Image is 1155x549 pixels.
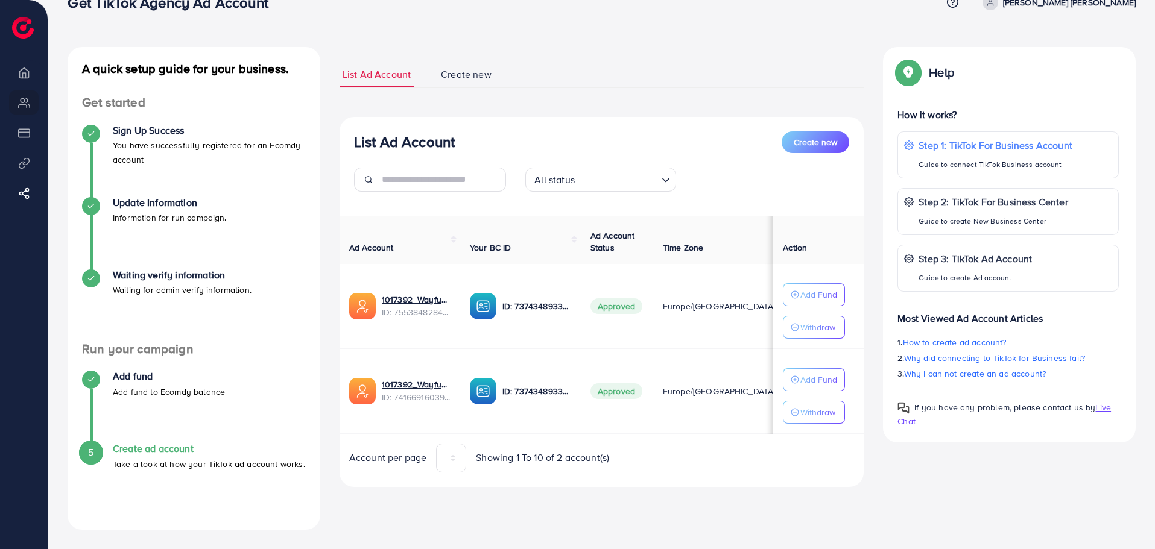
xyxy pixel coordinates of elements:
button: Add Fund [783,283,845,306]
h4: A quick setup guide for your business. [68,61,320,76]
p: Withdraw [800,405,835,419]
span: Your BC ID [470,242,511,254]
p: ID: 7374348933033689104 [502,384,571,398]
span: How to create ad account? [903,336,1007,348]
span: ID: 7553848284268429329 [382,306,451,318]
p: Guide to create Ad account [919,271,1032,285]
iframe: Chat [1104,495,1146,540]
p: Step 2: TikTok For Business Center [919,195,1068,209]
div: Search for option [525,168,676,192]
span: Time Zone [663,242,703,254]
h4: Create ad account [113,443,305,454]
img: ic-ads-acc.e4c84228.svg [349,378,376,404]
span: Why I can not create an ad account? [904,368,1046,380]
h4: Run your campaign [68,342,320,357]
li: Update Information [68,197,320,269]
li: Create ad account [68,443,320,515]
p: Add Fund [800,372,837,387]
span: Account per page [349,451,427,465]
p: 2. [897,351,1119,365]
a: 1017392_Wayfu_screw [382,378,451,391]
p: Waiting for admin verify information. [113,283,252,297]
p: Step 3: TikTok Ad Account [919,251,1032,266]
p: 3. [897,366,1119,381]
p: Guide to connect TikTok Business account [919,157,1072,172]
h4: Add fund [113,371,225,382]
button: Withdraw [783,316,845,339]
p: Step 1: TikTok For Business Account [919,138,1072,152]
span: List Ad Account [343,67,411,81]
span: Ad Account [349,242,394,254]
img: Popup guide [897,61,919,83]
a: 1017392_Wayfu_Bike Wheelie_AND (4) [382,293,451,306]
img: ic-ads-acc.e4c84228.svg [349,293,376,319]
span: 5 [88,445,93,459]
p: Guide to create New Business Center [919,214,1068,228]
h4: Get started [68,95,320,110]
h3: List Ad Account [354,133,455,151]
span: Approved [590,383,642,399]
p: How it works? [897,107,1119,122]
img: ic-ba-acc.ded83a64.svg [470,293,496,319]
span: Approved [590,298,642,314]
p: 1. [897,335,1119,350]
button: Withdraw [783,401,845,424]
div: <span class='underline'>1017392_Wayfu_Bike Wheelie_AND (4)</span></br>7553848284268429329 [382,293,451,318]
span: Europe/[GEOGRAPHIC_DATA] [663,300,776,312]
li: Waiting verify information [68,269,320,342]
p: ID: 7374348933033689104 [502,299,571,313]
button: Create new [782,131,849,153]
p: Help [929,65,954,80]
span: Ad Account Status [590,230,635,254]
span: All status [532,171,577,189]
p: Withdraw [800,320,835,334]
span: Action [783,242,807,254]
span: Create new [794,136,837,148]
li: Sign Up Success [68,125,320,197]
div: <span class='underline'>1017392_Wayfu_screw</span></br>7416691603928317968 [382,378,451,403]
h4: Waiting verify information [113,269,252,281]
p: You have successfully registered for an Ecomdy account [113,138,306,167]
span: Europe/[GEOGRAPHIC_DATA] [663,385,776,397]
p: Add fund to Ecomdy balance [113,384,225,399]
p: Take a look at how your TikTok ad account works. [113,457,305,471]
input: Search for option [578,169,657,189]
button: Add Fund [783,368,845,391]
span: ID: 7416691603928317968 [382,391,451,403]
p: Add Fund [800,287,837,302]
span: If you have any problem, please contact us by [914,401,1095,413]
li: Add fund [68,371,320,443]
p: Most Viewed Ad Account Articles [897,301,1119,325]
span: Create new [441,67,492,81]
h4: Update Information [113,197,227,209]
img: Popup guide [897,402,910,414]
p: Information for run campaign. [113,210,227,225]
span: Showing 1 To 10 of 2 account(s) [476,451,609,465]
h4: Sign Up Success [113,125,306,136]
img: logo [12,17,34,39]
span: Why did connecting to TikTok for Business fail? [904,352,1086,364]
img: ic-ba-acc.ded83a64.svg [470,378,496,404]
